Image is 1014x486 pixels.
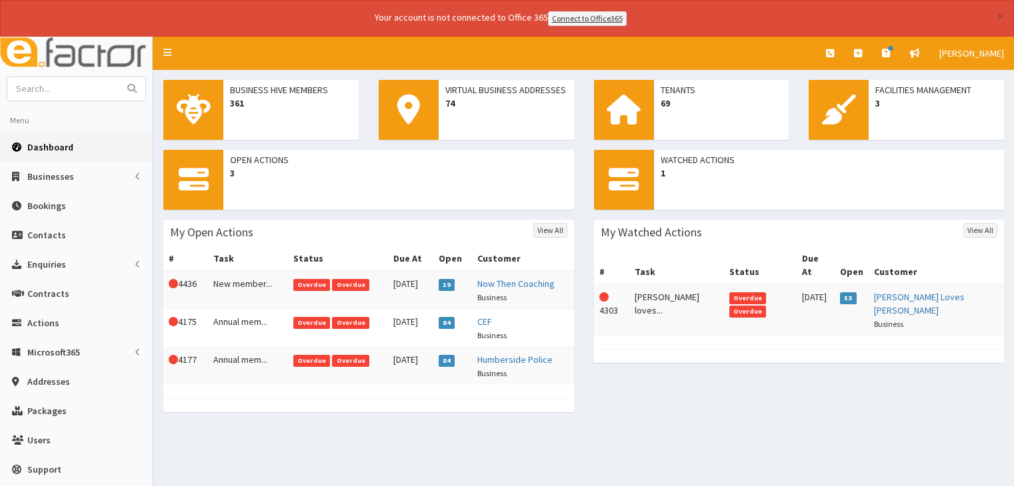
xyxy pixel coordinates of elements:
[439,317,455,329] span: 84
[729,306,767,318] span: Overdue
[170,226,253,238] h3: My Open Actions
[963,223,997,238] a: View All
[27,405,67,417] span: Packages
[477,368,507,378] small: Business
[163,309,208,347] td: 4175
[874,291,965,316] a: [PERSON_NAME] Loves [PERSON_NAME]
[169,279,178,288] i: This Action is overdue!
[869,246,1004,284] th: Customer
[27,200,66,212] span: Bookings
[7,77,119,101] input: Search...
[27,229,66,241] span: Contacts
[445,83,567,97] span: Virtual Business Addresses
[997,9,1004,23] button: ×
[939,47,1004,59] span: [PERSON_NAME]
[230,153,567,166] span: Open Actions
[293,317,331,329] span: Overdue
[835,246,869,284] th: Open
[477,316,492,328] a: CEF
[388,271,433,310] td: [DATE]
[601,226,702,238] h3: My Watched Actions
[477,278,555,290] a: Now Then Coaching
[332,355,369,367] span: Overdue
[230,97,352,110] span: 361
[629,246,724,284] th: Task
[661,83,783,97] span: Tenants
[111,11,891,26] div: Your account is not connected to Office 365
[230,83,352,97] span: Business Hive Members
[840,292,857,304] span: 53
[533,223,567,238] a: View All
[477,292,507,302] small: Business
[163,246,208,271] th: #
[477,330,507,340] small: Business
[27,170,74,182] span: Businesses
[661,97,783,110] span: 69
[724,246,797,284] th: Status
[599,292,609,302] i: This Action is overdue!
[661,153,998,166] span: Watched Actions
[27,288,69,300] span: Contracts
[208,347,288,385] td: Annual mem...
[208,271,288,310] td: New member...
[208,309,288,347] td: Annual mem...
[729,292,767,304] span: Overdue
[169,355,178,364] i: This Action is overdue!
[439,279,455,291] span: 19
[388,347,433,385] td: [DATE]
[208,246,288,271] th: Task
[388,309,433,347] td: [DATE]
[875,83,997,97] span: Facilities Management
[445,97,567,110] span: 74
[27,141,73,153] span: Dashboard
[548,11,627,26] a: Connect to Office365
[629,284,724,336] td: [PERSON_NAME] loves...
[163,271,208,310] td: 4436
[27,463,61,475] span: Support
[929,37,1014,70] a: [PERSON_NAME]
[439,355,455,367] span: 84
[661,166,998,180] span: 1
[594,284,629,336] td: 4303
[332,279,369,291] span: Overdue
[874,319,903,329] small: Business
[477,354,553,365] a: Humberside Police
[472,246,573,271] th: Customer
[27,375,70,387] span: Addresses
[797,246,835,284] th: Due At
[169,317,178,326] i: This Action is overdue!
[594,246,629,284] th: #
[230,166,567,180] span: 3
[293,355,331,367] span: Overdue
[433,246,473,271] th: Open
[27,434,51,446] span: Users
[332,317,369,329] span: Overdue
[293,279,331,291] span: Overdue
[875,97,997,110] span: 3
[797,284,835,336] td: [DATE]
[163,347,208,385] td: 4177
[388,246,433,271] th: Due At
[288,246,388,271] th: Status
[27,317,59,329] span: Actions
[27,346,80,358] span: Microsoft365
[27,258,66,270] span: Enquiries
